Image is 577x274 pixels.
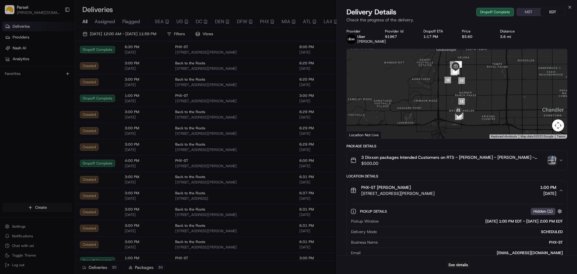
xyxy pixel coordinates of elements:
div: 1 [447,59,459,70]
span: [DATE] [540,190,556,196]
div: Location Not Live [347,131,381,139]
a: Terms (opens in new tab) [557,135,565,138]
span: $500.00 [361,160,545,166]
div: We're available if you need us! [27,63,83,68]
span: Delivery Details [347,7,396,17]
span: Map data ©2025 Google [521,135,553,138]
span: PHX-ST [PERSON_NAME] [361,184,411,190]
a: Open this area in Google Maps (opens a new window) [348,131,368,139]
p: Check the progress of the delivery. [347,17,567,23]
div: [DATE] 1:00 PM EDT - [DATE] 2:00 PM EDT [381,219,563,224]
button: 91967 [385,34,397,39]
span: API Documentation [57,118,96,124]
span: [PERSON_NAME] [357,39,386,44]
button: Hidden (1) [531,208,563,215]
span: Uber [357,34,365,39]
div: Package Details [347,144,567,149]
img: Alex Weir [6,88,16,97]
span: [PERSON_NAME] [19,93,49,98]
img: uber-new-logo.jpeg [347,34,356,44]
a: Powered byPylon [42,133,73,137]
a: 📗Knowledge Base [4,116,48,127]
span: Hidden ( 1 ) [533,209,553,214]
div: Provider [347,29,375,34]
div: Start new chat [27,57,99,63]
div: 📗 [6,119,11,124]
button: See all [93,77,109,84]
button: MST [517,8,541,16]
span: Pylon [60,133,73,137]
span: Pickup Details [360,209,388,214]
div: Past conversations [6,78,40,83]
div: 5 [453,59,464,70]
span: [DATE] [53,93,66,98]
span: Business Name [351,240,378,245]
img: Nash [6,6,18,18]
img: Google [348,131,368,139]
button: PHX-ST [PERSON_NAME][STREET_ADDRESS][PERSON_NAME]1:00 PM[DATE] [347,181,567,200]
span: Email [351,250,361,256]
div: Distance [500,29,529,34]
img: photo_proof_of_delivery image [548,156,556,165]
div: 💻 [51,119,56,124]
a: 💻API Documentation [48,116,99,127]
div: 11 [456,75,467,86]
span: 3 Dixxon packages Intended Customers on RTS - [PERSON_NAME] - [PERSON_NAME] - [PERSON_NAME] [361,154,545,160]
div: 3.6 mi [500,34,529,39]
input: Clear [16,39,99,45]
div: 12 [456,96,467,107]
button: Map camera controls [552,119,564,131]
button: See details [446,261,471,269]
button: 3 Dixxon packages Intended Customers on RTS - [PERSON_NAME] - [PERSON_NAME] - [PERSON_NAME]$500.0... [347,151,567,170]
p: Welcome 👋 [6,24,109,34]
span: 1:00 PM [540,184,556,190]
span: • [50,93,52,98]
div: SCHEDULED [379,229,563,235]
button: Start new chat [102,59,109,66]
img: 1736555255976-a54dd68f-1ca7-489b-9aae-adbdc363a1c4 [6,57,17,68]
div: $5.60 [462,34,491,39]
div: 1:17 PM [423,34,452,39]
span: Delivery Mode [351,229,377,235]
img: 1755196953914-cd9d9cba-b7f7-46ee-b6f5-75ff69acacf5 [13,57,23,68]
div: [EMAIL_ADDRESS][DOMAIN_NAME] [363,250,563,256]
div: Dropoff ETA [423,29,452,34]
div: PHX-ST [380,240,563,245]
div: Provider Id [385,29,414,34]
div: 6 [448,66,459,77]
span: Pickup Window [351,219,379,224]
div: Location Details [347,174,567,179]
span: [STREET_ADDRESS][PERSON_NAME] [361,190,435,196]
button: EDT [541,8,565,16]
div: 10 [442,74,453,86]
span: Knowledge Base [12,118,46,124]
button: Keyboard shortcuts [491,134,517,139]
div: 9 [448,66,460,78]
div: Price [462,29,491,34]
